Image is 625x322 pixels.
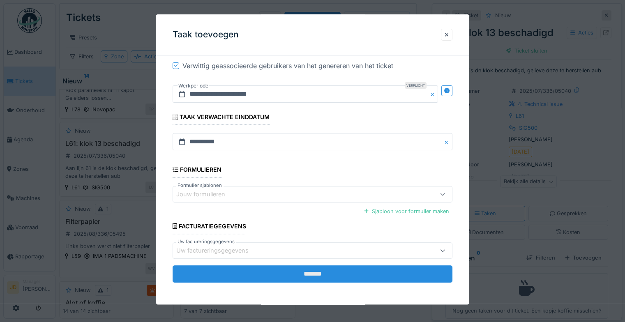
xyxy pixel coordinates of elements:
div: Uw factureringsgegevens [176,246,260,255]
div: Verwittig geassocieerde gebruikers van het genereren van het ticket [182,61,393,71]
button: Close [443,133,452,151]
div: Taak verwachte einddatum [173,111,269,125]
label: Werkperiode [178,82,209,91]
div: Formulieren [173,164,221,178]
div: Sjabloon voor formulier maken [361,206,452,217]
div: Verplicht [405,83,427,89]
div: Jouw formulieren [176,190,237,199]
label: Formulier sjablonen [176,182,224,189]
h3: Taak toevoegen [173,30,239,40]
label: Uw factureringsgegevens [176,238,236,245]
button: Close [429,86,438,103]
div: Facturatiegegevens [173,220,246,234]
